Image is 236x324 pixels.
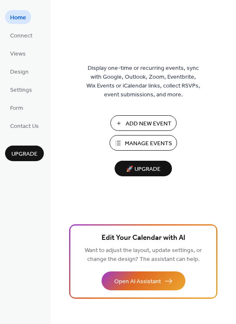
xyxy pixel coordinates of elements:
[85,245,202,265] span: Want to adjust the layout, update settings, or change the design? The assistant can help.
[5,82,37,96] a: Settings
[10,68,29,77] span: Design
[102,271,185,290] button: Open AI Assistant
[10,50,26,58] span: Views
[5,64,34,78] a: Design
[5,10,31,24] a: Home
[10,104,23,113] span: Form
[5,46,31,60] a: Views
[10,13,26,22] span: Home
[86,64,200,99] span: Display one-time or recurring events, sync with Google, Outlook, Zoom, Eventbrite, Wix Events or ...
[110,135,177,151] button: Manage Events
[5,101,28,114] a: Form
[125,139,172,148] span: Manage Events
[5,28,38,42] a: Connect
[110,115,177,131] button: Add New Event
[10,32,32,40] span: Connect
[115,161,172,176] button: 🚀 Upgrade
[5,146,44,161] button: Upgrade
[126,120,172,128] span: Add New Event
[10,122,39,131] span: Contact Us
[120,164,167,175] span: 🚀 Upgrade
[102,232,185,244] span: Edit Your Calendar with AI
[114,277,161,286] span: Open AI Assistant
[5,119,44,133] a: Contact Us
[11,150,38,159] span: Upgrade
[10,86,32,95] span: Settings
